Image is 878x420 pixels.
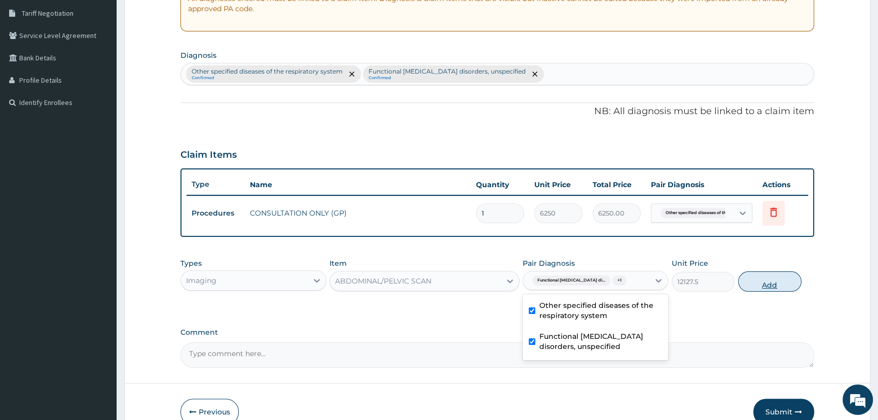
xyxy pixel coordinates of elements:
button: Add [738,271,801,292]
p: NB: All diagnosis must be linked to a claim item [180,105,814,118]
label: Other specified diseases of the respiratory system [539,300,662,321]
th: Type [187,175,245,194]
span: We're online! [59,128,140,230]
label: Diagnosis [180,50,216,60]
small: Confirmed [369,76,526,81]
label: Item [330,258,347,268]
label: Types [180,259,202,268]
th: Actions [757,174,808,195]
th: Total Price [588,174,646,195]
img: d_794563401_company_1708531726252_794563401 [19,51,41,76]
th: Name [245,174,471,195]
th: Pair Diagnosis [646,174,757,195]
div: Imaging [186,275,216,286]
label: Comment [180,328,814,337]
p: Other specified diseases of the respiratory system [192,67,343,76]
th: Quantity [471,174,529,195]
label: Pair Diagnosis [523,258,575,268]
small: Confirmed [192,76,343,81]
span: remove selection option [347,69,356,79]
span: Functional [MEDICAL_DATA] di... [532,275,610,286]
td: CONSULTATION ONLY (GP) [245,203,471,223]
td: Procedures [187,204,245,223]
div: Minimize live chat window [166,5,191,29]
textarea: Type your message and hit 'Enter' [5,277,193,312]
label: Unit Price [672,258,708,268]
th: Unit Price [529,174,588,195]
span: remove selection option [530,69,539,79]
p: Functional [MEDICAL_DATA] disorders, unspecified [369,67,526,76]
div: ABDOMINAL/PELVIC SCAN [335,276,431,286]
span: + 1 [612,275,627,286]
label: Functional [MEDICAL_DATA] disorders, unspecified [539,331,662,352]
h3: Claim Items [180,150,237,161]
span: Other specified diseases of th... [661,208,734,218]
span: Tariff Negotiation [22,9,74,18]
div: Chat with us now [53,57,170,70]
